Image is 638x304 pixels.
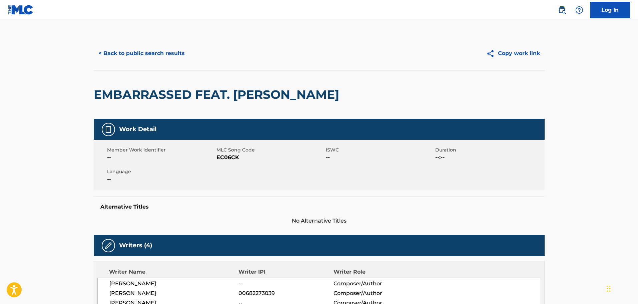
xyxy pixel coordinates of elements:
[486,49,498,58] img: Copy work link
[607,279,611,299] div: Drag
[555,3,569,17] a: Public Search
[109,280,239,288] span: [PERSON_NAME]
[94,45,189,62] button: < Back to public search results
[119,242,152,249] h5: Writers (4)
[119,125,156,133] h5: Work Detail
[107,154,215,162] span: --
[216,146,324,154] span: MLC Song Code
[590,2,630,18] a: Log In
[326,146,434,154] span: ISWC
[94,217,545,225] span: No Alternative Titles
[334,268,420,276] div: Writer Role
[326,154,434,162] span: --
[482,45,545,62] button: Copy work link
[109,289,239,297] span: [PERSON_NAME]
[104,242,112,250] img: Writers
[109,268,239,276] div: Writer Name
[605,272,638,304] iframe: Chat Widget
[107,168,215,175] span: Language
[94,87,343,102] h2: EMBARRASSED FEAT. [PERSON_NAME]
[104,125,112,133] img: Work Detail
[238,280,333,288] span: --
[575,6,583,14] img: help
[334,280,420,288] span: Composer/Author
[435,154,543,162] span: --:--
[238,289,333,297] span: 00682273039
[573,3,586,17] div: Help
[107,175,215,183] span: --
[238,268,334,276] div: Writer IPI
[8,5,34,15] img: MLC Logo
[558,6,566,14] img: search
[435,146,543,154] span: Duration
[107,146,215,154] span: Member Work Identifier
[100,204,538,210] h5: Alternative Titles
[334,289,420,297] span: Composer/Author
[216,154,324,162] span: EC06CK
